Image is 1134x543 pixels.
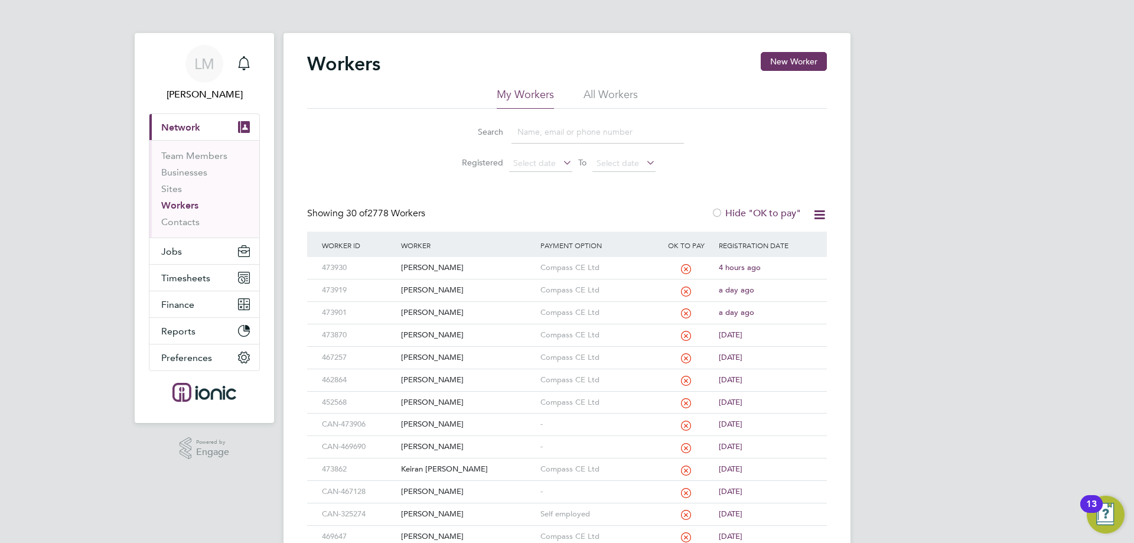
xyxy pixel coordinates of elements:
[161,326,195,337] span: Reports
[537,257,657,279] div: Compass CE Ltd
[398,257,537,279] div: [PERSON_NAME]
[537,392,657,414] div: Compass CE Ltd
[597,158,639,168] span: Select date
[319,392,398,414] div: 452568
[161,122,200,133] span: Network
[537,436,657,458] div: -
[761,52,827,71] button: New Worker
[719,375,742,385] span: [DATE]
[149,114,259,140] button: Network
[398,302,537,324] div: [PERSON_NAME]
[149,45,260,102] a: LM[PERSON_NAME]
[537,481,657,503] div: -
[161,150,227,161] a: Team Members
[450,126,503,137] label: Search
[1087,496,1125,534] button: Open Resource Center, 13 new notifications
[537,324,657,346] div: Compass CE Ltd
[319,503,398,525] div: CAN-325274
[319,369,398,391] div: 462864
[398,436,537,458] div: [PERSON_NAME]
[719,531,742,541] span: [DATE]
[537,302,657,324] div: Compass CE Ltd
[398,369,537,391] div: [PERSON_NAME]
[537,369,657,391] div: Compass CE Ltd
[319,347,398,369] div: 467257
[319,346,815,356] a: 467257[PERSON_NAME]Compass CE Ltd[DATE]
[346,207,425,219] span: 2778 Workers
[719,397,742,407] span: [DATE]
[161,216,200,227] a: Contacts
[719,307,754,317] span: a day ago
[319,391,815,401] a: 452568[PERSON_NAME]Compass CE Ltd[DATE]
[537,414,657,435] div: -
[398,481,537,503] div: [PERSON_NAME]
[319,525,815,535] a: 469647[PERSON_NAME]Compass CE Ltd[DATE]
[319,435,815,446] a: CAN-469690[PERSON_NAME]-[DATE]
[656,232,716,259] div: OK to pay
[319,301,815,311] a: 473901[PERSON_NAME]Compass CE Ltda day ago
[537,232,657,259] div: Payment Option
[196,447,229,457] span: Engage
[180,437,230,460] a: Powered byEngage
[161,299,194,310] span: Finance
[513,158,556,168] span: Select date
[537,459,657,480] div: Compass CE Ltd
[319,459,398,480] div: 473862
[161,272,210,284] span: Timesheets
[319,256,815,266] a: 473930[PERSON_NAME]Compass CE Ltd4 hours ago
[149,238,259,264] button: Jobs
[511,121,684,144] input: Name, email or phone number
[398,503,537,525] div: [PERSON_NAME]
[719,419,742,429] span: [DATE]
[307,207,428,220] div: Showing
[319,480,815,490] a: CAN-467128[PERSON_NAME]-[DATE]
[719,486,742,496] span: [DATE]
[1086,504,1097,519] div: 13
[398,414,537,435] div: [PERSON_NAME]
[319,324,815,334] a: 473870[PERSON_NAME]Compass CE Ltd[DATE]
[719,441,742,451] span: [DATE]
[149,87,260,102] span: Laura Moody
[319,257,398,279] div: 473930
[319,481,398,503] div: CAN-467128
[194,56,214,71] span: LM
[161,246,182,257] span: Jobs
[319,436,398,458] div: CAN-469690
[719,330,742,340] span: [DATE]
[584,87,638,109] li: All Workers
[172,383,236,402] img: ionic-logo-retina.png
[149,265,259,291] button: Timesheets
[719,262,761,272] span: 4 hours ago
[398,347,537,369] div: [PERSON_NAME]
[719,464,742,474] span: [DATE]
[149,291,259,317] button: Finance
[319,279,398,301] div: 473919
[319,414,398,435] div: CAN-473906
[537,347,657,369] div: Compass CE Ltd
[319,369,815,379] a: 462864[PERSON_NAME]Compass CE Ltd[DATE]
[319,232,398,259] div: Worker ID
[319,302,398,324] div: 473901
[161,183,182,194] a: Sites
[719,509,742,519] span: [DATE]
[319,458,815,468] a: 473862Keiran [PERSON_NAME]Compass CE Ltd[DATE]
[398,392,537,414] div: [PERSON_NAME]
[319,324,398,346] div: 473870
[719,352,742,362] span: [DATE]
[398,279,537,301] div: [PERSON_NAME]
[319,503,815,513] a: CAN-325274[PERSON_NAME]Self employed[DATE]
[497,87,554,109] li: My Workers
[346,207,367,219] span: 30 of
[196,437,229,447] span: Powered by
[398,232,537,259] div: Worker
[711,207,801,219] label: Hide "OK to pay"
[161,352,212,363] span: Preferences
[319,413,815,423] a: CAN-473906[PERSON_NAME]-[DATE]
[135,33,274,423] nav: Main navigation
[319,279,815,289] a: 473919[PERSON_NAME]Compass CE Ltda day ago
[307,52,380,76] h2: Workers
[398,324,537,346] div: [PERSON_NAME]
[161,200,198,211] a: Workers
[149,140,259,238] div: Network
[149,344,259,370] button: Preferences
